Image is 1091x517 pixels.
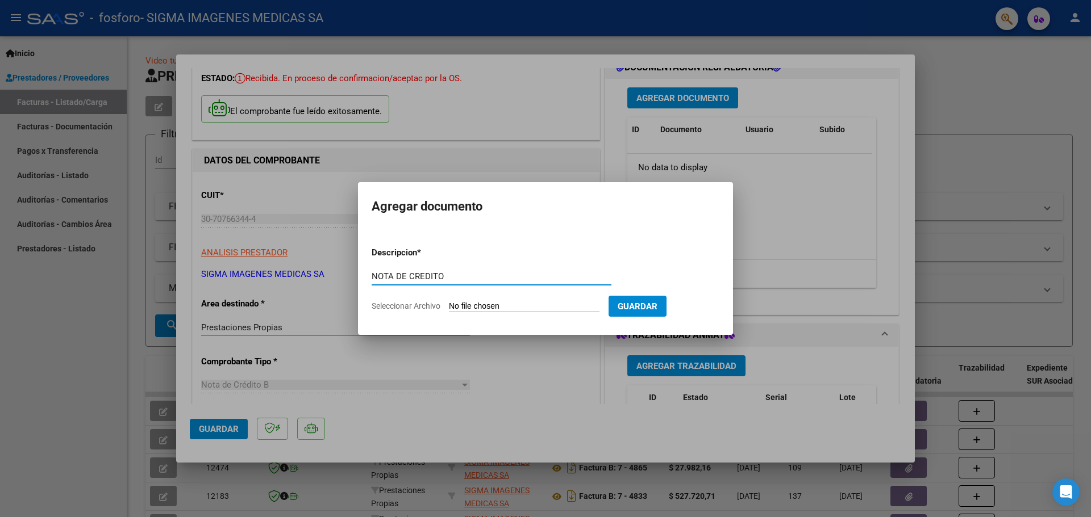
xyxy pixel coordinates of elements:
[372,246,476,259] p: Descripcion
[609,296,667,317] button: Guardar
[372,301,440,310] span: Seleccionar Archivo
[372,196,719,217] h2: Agregar documento
[618,301,657,312] span: Guardar
[1052,478,1080,506] div: Open Intercom Messenger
